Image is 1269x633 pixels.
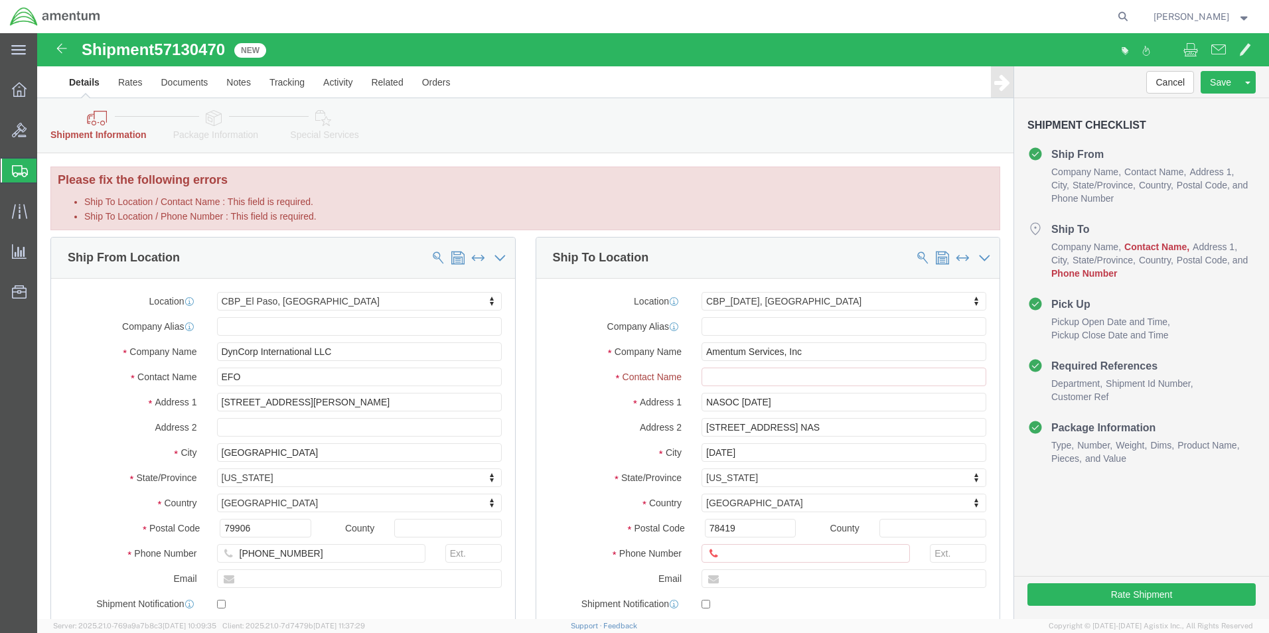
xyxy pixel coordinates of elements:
a: Feedback [603,622,637,630]
span: [DATE] 11:37:29 [313,622,365,630]
span: Copyright © [DATE]-[DATE] Agistix Inc., All Rights Reserved [1049,620,1253,632]
iframe: FS Legacy Container [37,33,1269,619]
img: logo [9,7,101,27]
span: Client: 2025.21.0-7d7479b [222,622,365,630]
span: Server: 2025.21.0-769a9a7b8c3 [53,622,216,630]
button: [PERSON_NAME] [1153,9,1251,25]
a: Support [571,622,604,630]
span: [DATE] 10:09:35 [163,622,216,630]
span: Charles Serrano [1154,9,1229,24]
